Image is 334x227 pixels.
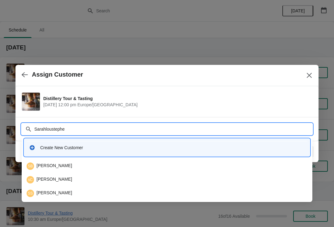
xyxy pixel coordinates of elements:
[43,95,309,102] span: Distillery Tour & Tasting
[27,162,307,170] div: [PERSON_NAME]
[34,124,312,135] input: Search customer name or email
[28,178,33,182] text: sC
[27,176,307,183] div: [PERSON_NAME]
[27,176,34,183] span: sarah Cockbain
[43,102,309,108] span: [DATE] 12:00 pm Europe/[GEOGRAPHIC_DATA]
[304,70,315,81] button: Close
[40,145,305,151] div: Create New Customer
[28,164,33,168] text: SB
[32,71,83,78] h2: Assign Customer
[22,160,312,172] li: Sarah Breen
[22,172,312,186] li: sarah Cockbain
[27,162,34,170] span: Sarah Breen
[27,190,307,197] div: [PERSON_NAME]
[27,190,34,197] span: Sarah Stephens
[22,186,312,200] li: Sarah Stephens
[22,93,40,111] img: Distillery Tour & Tasting | | September 5 | 12:00 pm Europe/London
[28,191,33,195] text: SS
